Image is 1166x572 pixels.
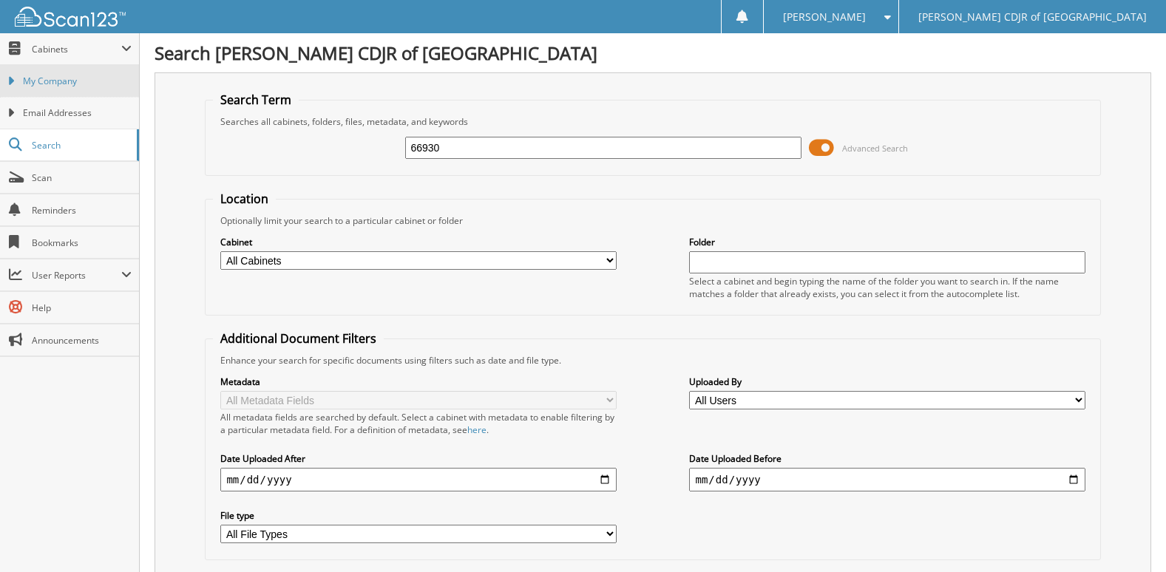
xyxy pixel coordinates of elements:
[213,214,1092,227] div: Optionally limit your search to a particular cabinet or folder
[689,236,1085,248] label: Folder
[23,75,132,88] span: My Company
[220,375,616,388] label: Metadata
[15,7,126,27] img: scan123-logo-white.svg
[32,269,121,282] span: User Reports
[220,452,616,465] label: Date Uploaded After
[918,13,1147,21] span: [PERSON_NAME] CDJR of [GEOGRAPHIC_DATA]
[467,423,487,436] a: here
[23,106,132,120] span: Email Addresses
[32,139,129,151] span: Search
[220,236,616,248] label: Cabinet
[32,302,132,314] span: Help
[32,236,132,249] span: Bookmarks
[32,43,121,55] span: Cabinets
[32,171,132,184] span: Scan
[32,334,132,347] span: Announcements
[213,354,1092,367] div: Enhance your search for specific documents using filters such as date and file type.
[220,411,616,436] div: All metadata fields are searched by default. Select a cabinet with metadata to enable filtering b...
[783,13,866,21] span: [PERSON_NAME]
[689,452,1085,465] label: Date Uploaded Before
[1092,501,1166,572] iframe: Chat Widget
[689,468,1085,491] input: end
[213,115,1092,128] div: Searches all cabinets, folders, files, metadata, and keywords
[220,468,616,491] input: start
[32,204,132,217] span: Reminders
[213,92,299,108] legend: Search Term
[842,143,908,154] span: Advanced Search
[689,375,1085,388] label: Uploaded By
[689,275,1085,300] div: Select a cabinet and begin typing the name of the folder you want to search in. If the name match...
[220,509,616,522] label: File type
[213,330,384,347] legend: Additional Document Filters
[213,191,276,207] legend: Location
[155,41,1151,65] h1: Search [PERSON_NAME] CDJR of [GEOGRAPHIC_DATA]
